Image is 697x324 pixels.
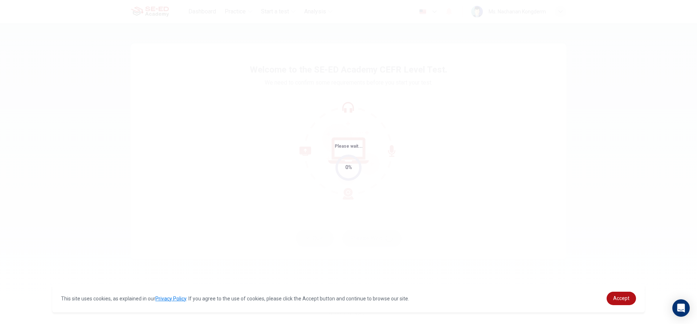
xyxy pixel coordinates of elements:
[155,296,186,302] a: Privacy Policy
[345,163,352,172] div: 0%
[613,295,629,301] span: Accept
[335,144,363,149] span: Please wait...
[52,284,645,312] div: cookieconsent
[672,299,690,317] div: Open Intercom Messenger
[61,296,409,302] span: This site uses cookies, as explained in our . If you agree to the use of cookies, please click th...
[607,292,636,305] a: dismiss cookie message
